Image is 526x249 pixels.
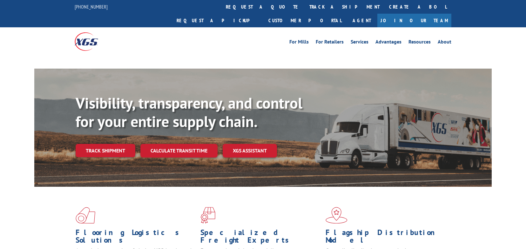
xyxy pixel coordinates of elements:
a: About [438,39,451,46]
a: [PHONE_NUMBER] [75,3,108,10]
a: Track shipment [76,144,135,157]
a: For Mills [289,39,309,46]
h1: Flagship Distribution Model [326,229,446,247]
img: xgs-icon-total-supply-chain-intelligence-red [76,207,95,224]
img: xgs-icon-flagship-distribution-model-red [326,207,347,224]
a: Resources [408,39,431,46]
a: Join Our Team [377,14,451,27]
img: xgs-icon-focused-on-flooring-red [200,207,215,224]
a: Services [351,39,368,46]
a: Agent [346,14,377,27]
a: Calculate transit time [140,144,218,158]
a: Advantages [375,39,401,46]
a: Customer Portal [264,14,346,27]
h1: Specialized Freight Experts [200,229,320,247]
a: For Retailers [316,39,344,46]
b: Visibility, transparency, and control for your entire supply chain. [76,93,302,131]
a: XGS ASSISTANT [223,144,277,158]
a: Request a pickup [172,14,264,27]
h1: Flooring Logistics Solutions [76,229,196,247]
